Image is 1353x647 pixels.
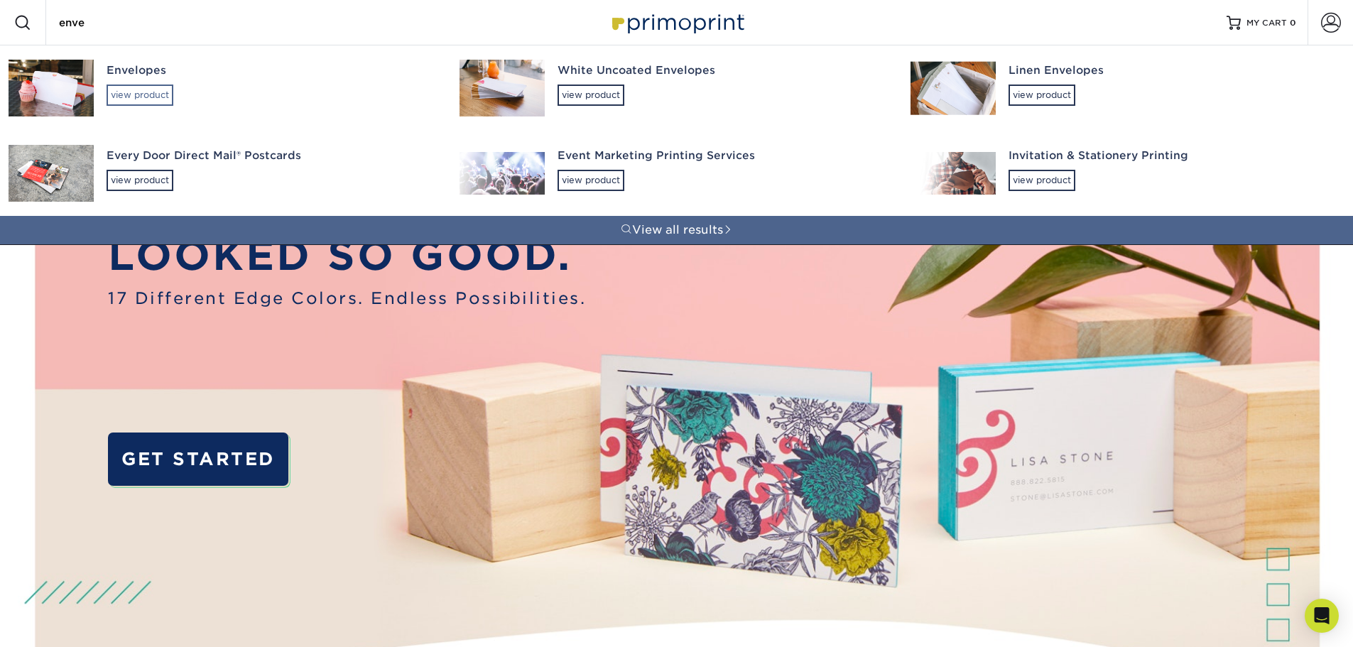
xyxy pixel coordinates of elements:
div: view product [558,170,624,191]
img: Event Marketing Printing Services [460,152,545,195]
img: Invitation & Stationery Printing [911,152,996,195]
div: Envelopes [107,62,434,79]
img: Every Door Direct Mail® Postcards [9,145,94,202]
div: Linen Envelopes [1009,62,1336,79]
img: Primoprint [606,7,748,38]
iframe: Google Customer Reviews [4,604,121,642]
div: view product [558,85,624,106]
a: White Uncoated Envelopesview product [451,45,902,131]
span: MY CART [1246,17,1287,29]
div: Event Marketing Printing Services [558,148,885,164]
div: view product [1009,170,1075,191]
div: White Uncoated Envelopes [558,62,885,79]
span: 0 [1290,18,1296,28]
span: 17 Different Edge Colors. Endless Possibilities. [108,286,586,310]
img: Envelopes [9,60,94,116]
p: LOOKED SO GOOD. [108,225,586,286]
input: SEARCH PRODUCTS..... [58,14,196,31]
div: Open Intercom Messenger [1305,599,1339,633]
img: Linen Envelopes [911,62,996,115]
div: Every Door Direct Mail® Postcards [107,148,434,164]
a: Invitation & Stationery Printingview product [902,131,1353,216]
a: Linen Envelopesview product [902,45,1353,131]
div: view product [107,85,173,106]
a: Event Marketing Printing Servicesview product [451,131,902,216]
div: view product [107,170,173,191]
a: GET STARTED [108,433,288,486]
div: view product [1009,85,1075,106]
img: White Uncoated Envelopes [460,60,545,116]
div: Invitation & Stationery Printing [1009,148,1336,164]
